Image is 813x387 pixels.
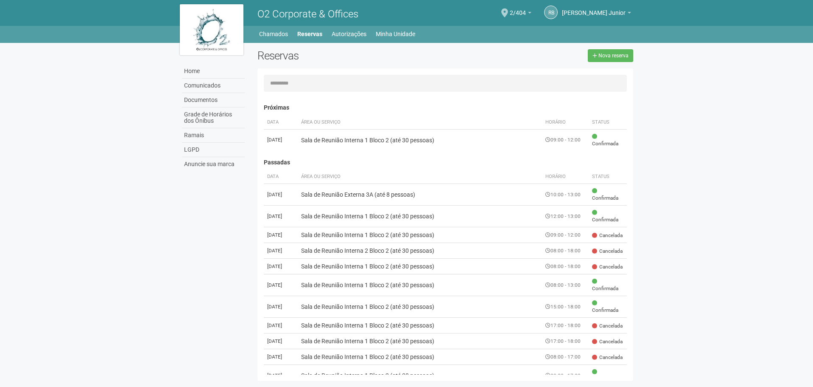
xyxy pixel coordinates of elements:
td: [DATE] [264,274,298,296]
th: Horário [542,116,589,130]
th: Horário [542,170,589,184]
span: Cancelada [592,322,623,330]
td: 10:00 - 13:00 [542,184,589,206]
td: 17:00 - 18:00 [542,333,589,349]
td: 09:00 - 12:00 [542,129,589,151]
td: Sala de Reunião Interna 1 Bloco 2 (até 30 pessoas) [298,227,542,243]
td: [DATE] [264,243,298,259]
a: Chamados [259,28,288,40]
a: Ramais [182,128,245,143]
a: 2/404 [510,11,531,17]
span: Confirmada [592,299,623,314]
span: Confirmada [592,187,623,202]
td: [DATE] [264,184,298,206]
h4: Passadas [264,159,627,166]
td: 09:00 - 12:00 [542,227,589,243]
th: Data [264,116,298,130]
span: Confirmada [592,368,623,383]
span: Cancelada [592,232,623,239]
th: Status [589,170,627,184]
td: Sala de Reunião Interna 1 Bloco 2 (até 30 pessoas) [298,259,542,274]
a: Grade de Horários dos Ônibus [182,107,245,128]
span: Cancelada [592,263,623,271]
th: Área ou Serviço [298,116,542,130]
a: Nova reserva [588,49,633,62]
td: 17:00 - 18:00 [542,318,589,333]
a: LGPD [182,143,245,157]
td: 08:00 - 18:00 [542,259,589,274]
td: [DATE] [264,349,298,365]
td: [DATE] [264,296,298,318]
td: 08:00 - 17:00 [542,349,589,365]
td: Sala de Reunião Interna 1 Bloco 2 (até 30 pessoas) [298,129,542,151]
td: [DATE] [264,365,298,387]
td: Sala de Reunião Interna 1 Bloco 2 (até 30 pessoas) [298,206,542,227]
td: Sala de Reunião Interna 1 Bloco 2 (até 30 pessoas) [298,296,542,318]
th: Data [264,170,298,184]
td: Sala de Reunião Interna 1 Bloco 2 (até 30 pessoas) [298,318,542,333]
a: RB [544,6,558,19]
a: Autorizações [332,28,366,40]
a: Reservas [297,28,322,40]
a: Anuncie sua marca [182,157,245,171]
span: Nova reserva [598,53,629,59]
h4: Próximas [264,105,627,111]
span: O2 Corporate & Offices [257,8,358,20]
th: Área ou Serviço [298,170,542,184]
td: [DATE] [264,333,298,349]
td: [DATE] [264,227,298,243]
td: 08:00 - 18:00 [542,243,589,259]
a: Comunicados [182,79,245,93]
td: Sala de Reunião Interna 1 Bloco 2 (até 30 pessoas) [298,349,542,365]
td: [DATE] [264,259,298,274]
td: Sala de Reunião Interna 2 Bloco 2 (até 30 pessoas) [298,243,542,259]
td: 15:00 - 18:00 [542,296,589,318]
a: Minha Unidade [376,28,415,40]
td: [DATE] [264,129,298,151]
th: Status [589,116,627,130]
span: 2/404 [510,1,526,16]
td: Sala de Reunião Interna 1 Bloco 2 (até 30 pessoas) [298,365,542,387]
td: 08:00 - 13:00 [542,274,589,296]
img: logo.jpg [180,4,243,55]
a: Documentos [182,93,245,107]
span: Confirmada [592,209,623,223]
td: [DATE] [264,318,298,333]
td: Sala de Reunião Interna 1 Bloco 2 (até 30 pessoas) [298,333,542,349]
span: Raul Barrozo da Motta Junior [562,1,626,16]
span: Confirmada [592,133,623,147]
span: Cancelada [592,338,623,345]
td: [DATE] [264,206,298,227]
td: Sala de Reunião Interna 1 Bloco 2 (até 30 pessoas) [298,274,542,296]
a: Home [182,64,245,79]
span: Cancelada [592,248,623,255]
td: Sala de Reunião Externa 3A (até 8 pessoas) [298,184,542,206]
h2: Reservas [257,49,439,62]
span: Confirmada [592,278,623,292]
td: 12:00 - 13:00 [542,206,589,227]
td: 08:00 - 17:00 [542,365,589,387]
span: Cancelada [592,354,623,361]
a: [PERSON_NAME] Junior [562,11,631,17]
